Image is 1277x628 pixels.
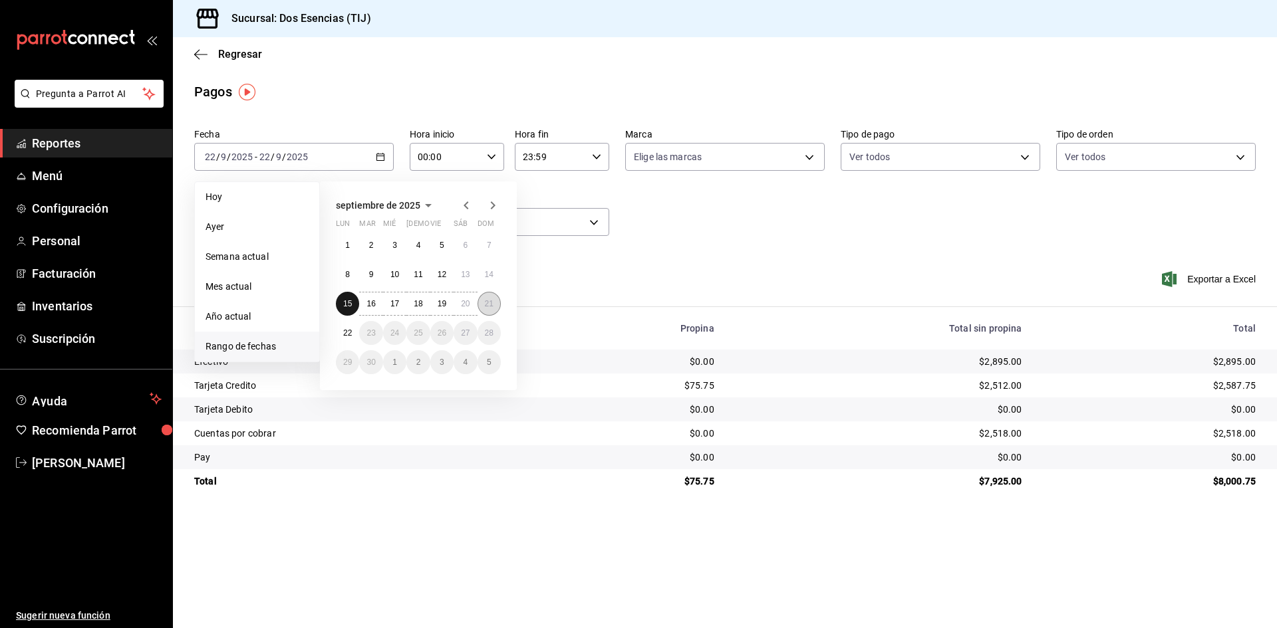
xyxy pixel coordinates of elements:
abbr: 13 de septiembre de 2025 [461,270,470,279]
abbr: 16 de septiembre de 2025 [366,299,375,308]
abbr: domingo [478,219,494,233]
button: 2 de octubre de 2025 [406,350,430,374]
img: Tooltip marker [239,84,255,100]
span: Exportar a Excel [1165,271,1256,287]
input: -- [204,152,216,162]
span: Mes actual [206,280,309,294]
input: ---- [286,152,309,162]
button: 18 de septiembre de 2025 [406,292,430,316]
button: 28 de septiembre de 2025 [478,321,501,345]
button: septiembre de 2025 [336,197,436,213]
abbr: 3 de octubre de 2025 [440,358,444,367]
button: 13 de septiembre de 2025 [454,262,477,286]
div: $0.00 [736,403,1022,416]
button: 23 de septiembre de 2025 [359,321,382,345]
span: Sugerir nueva función [16,609,162,623]
button: 8 de septiembre de 2025 [336,262,359,286]
abbr: 4 de septiembre de 2025 [416,241,421,250]
abbr: 27 de septiembre de 2025 [461,328,470,338]
abbr: 29 de septiembre de 2025 [343,358,352,367]
span: Hoy [206,190,309,204]
span: Regresar [218,48,262,60]
abbr: jueves [406,219,485,233]
button: 10 de septiembre de 2025 [383,262,406,286]
abbr: 10 de septiembre de 2025 [390,270,399,279]
abbr: 5 de octubre de 2025 [487,358,492,367]
button: 3 de octubre de 2025 [430,350,454,374]
button: 30 de septiembre de 2025 [359,350,382,374]
span: Elige las marcas [634,150,702,163]
span: Reportes [32,134,162,152]
button: 11 de septiembre de 2025 [406,262,430,286]
abbr: viernes [430,219,441,233]
abbr: 5 de septiembre de 2025 [440,241,444,250]
div: $8,000.75 [1044,474,1256,488]
abbr: lunes [336,219,350,233]
abbr: 3 de septiembre de 2025 [392,241,397,250]
abbr: 21 de septiembre de 2025 [485,299,494,308]
div: $0.00 [555,355,714,368]
button: 2 de septiembre de 2025 [359,233,382,257]
div: $75.75 [555,474,714,488]
abbr: 6 de septiembre de 2025 [463,241,468,250]
span: Semana actual [206,250,309,264]
div: $0.00 [1044,451,1256,464]
div: $7,925.00 [736,474,1022,488]
abbr: 12 de septiembre de 2025 [438,270,446,279]
abbr: 25 de septiembre de 2025 [414,328,422,338]
abbr: 30 de septiembre de 2025 [366,358,375,367]
abbr: 2 de septiembre de 2025 [369,241,374,250]
button: 21 de septiembre de 2025 [478,292,501,316]
button: 1 de octubre de 2025 [383,350,406,374]
label: Tipo de pago [841,130,1040,139]
div: Pagos [194,82,232,102]
button: 25 de septiembre de 2025 [406,321,430,345]
span: Suscripción [32,330,162,348]
abbr: 1 de octubre de 2025 [392,358,397,367]
div: Total [194,474,533,488]
button: 5 de octubre de 2025 [478,350,501,374]
span: Rango de fechas [206,340,309,354]
button: 9 de septiembre de 2025 [359,262,382,286]
div: Tarjeta Debito [194,403,533,416]
button: 5 de septiembre de 2025 [430,233,454,257]
span: Ver todos [1065,150,1105,163]
div: Total [1044,323,1256,334]
span: Personal [32,232,162,250]
label: Marca [625,130,825,139]
div: $0.00 [555,451,714,464]
abbr: 24 de septiembre de 2025 [390,328,399,338]
span: Año actual [206,310,309,324]
abbr: miércoles [383,219,396,233]
span: - [255,152,257,162]
div: $0.00 [555,427,714,440]
abbr: 11 de septiembre de 2025 [414,270,422,279]
div: Cuentas por cobrar [194,427,533,440]
div: Propina [555,323,714,334]
div: Tarjeta Credito [194,379,533,392]
button: 19 de septiembre de 2025 [430,292,454,316]
button: 3 de septiembre de 2025 [383,233,406,257]
span: Facturación [32,264,162,282]
div: Total sin propina [736,323,1022,334]
div: $2,895.00 [736,355,1022,368]
span: [PERSON_NAME] [32,454,162,472]
span: Recomienda Parrot [32,421,162,439]
label: Fecha [194,130,394,139]
input: -- [275,152,282,162]
button: 22 de septiembre de 2025 [336,321,359,345]
span: / [282,152,286,162]
button: 26 de septiembre de 2025 [430,321,454,345]
span: Ayuda [32,391,144,407]
abbr: 7 de septiembre de 2025 [487,241,492,250]
button: 14 de septiembre de 2025 [478,262,501,286]
button: 16 de septiembre de 2025 [359,292,382,316]
abbr: 20 de septiembre de 2025 [461,299,470,308]
span: septiembre de 2025 [336,200,420,211]
div: Pay [194,451,533,464]
span: Ver todos [849,150,890,163]
div: $2,518.00 [1044,427,1256,440]
span: Configuración [32,199,162,217]
div: $2,512.00 [736,379,1022,392]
